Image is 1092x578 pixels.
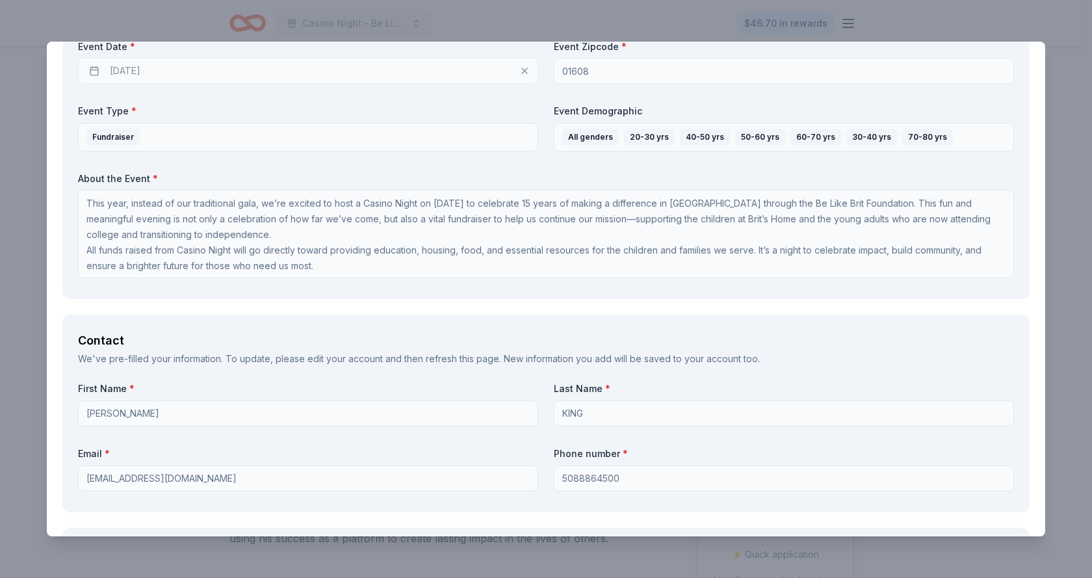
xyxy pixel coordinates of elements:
div: 50-60 yrs [735,129,785,146]
label: Event Type [78,105,538,118]
label: First Name [78,382,538,395]
label: Event Demographic [554,105,1014,118]
div: 20-30 yrs [624,129,675,146]
label: About the Event [78,172,1014,185]
label: Last Name [554,382,1014,395]
label: Phone number [554,447,1014,460]
textarea: This year, instead of our traditional gala, we’re excited to host a Casino Night on [DATE] to cel... [78,190,1014,278]
button: Fundraiser [78,123,538,151]
label: Email [78,447,538,460]
div: We've pre-filled your information. To update, please and then refresh this page. New information ... [78,351,1014,367]
a: edit your account [307,353,383,364]
div: 60-70 yrs [790,129,841,146]
div: 40-50 yrs [680,129,730,146]
label: Event Zipcode [554,40,1014,53]
button: All genders20-30 yrs40-50 yrs50-60 yrs60-70 yrs30-40 yrs70-80 yrs [554,123,1014,151]
div: Contact [78,330,1014,351]
div: 30-40 yrs [846,129,897,146]
div: Fundraiser [86,129,140,146]
label: Event Date [78,40,538,53]
div: All genders [562,129,619,146]
div: 70-80 yrs [902,129,953,146]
